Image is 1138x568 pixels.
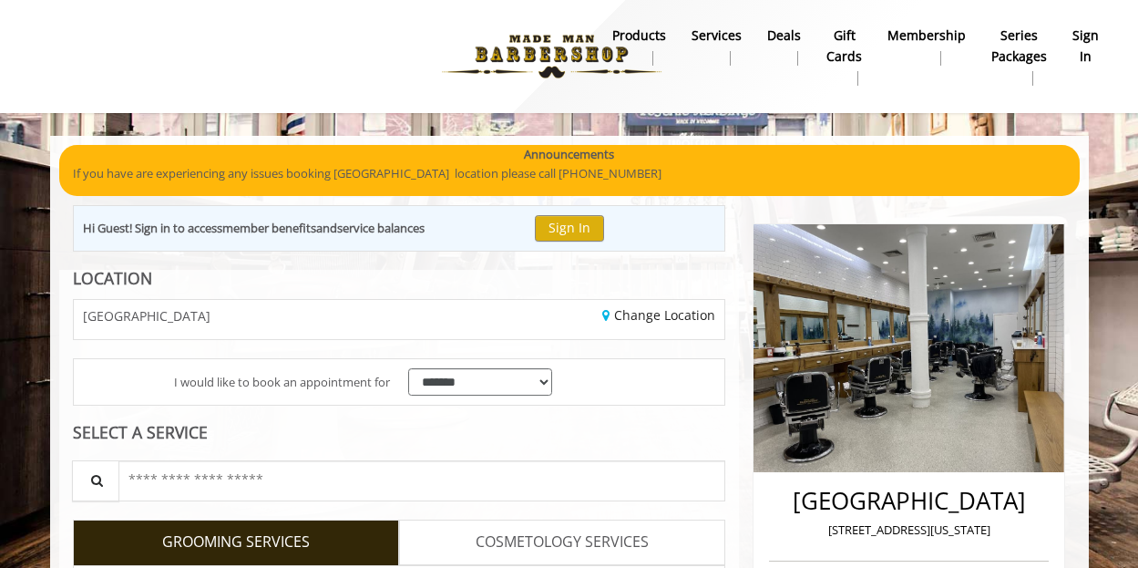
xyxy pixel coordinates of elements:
[73,424,726,441] div: SELECT A SERVICE
[83,309,210,323] span: [GEOGRAPHIC_DATA]
[612,26,666,46] b: products
[1060,23,1112,70] a: sign insign in
[73,164,1066,183] p: If you have are experiencing any issues booking [GEOGRAPHIC_DATA] location please call [PHONE_NUM...
[535,215,604,242] button: Sign In
[814,23,875,90] a: Gift cardsgift cards
[337,220,425,236] b: service balances
[162,531,310,554] span: GROOMING SERVICES
[1072,26,1099,67] b: sign in
[875,23,979,70] a: MembershipMembership
[774,521,1044,540] p: [STREET_ADDRESS][US_STATE]
[73,267,152,289] b: LOCATION
[426,6,677,107] img: Made Man Barbershop logo
[767,26,801,46] b: Deals
[222,220,316,236] b: member benefits
[754,23,814,70] a: DealsDeals
[679,23,754,70] a: ServicesServices
[887,26,966,46] b: Membership
[991,26,1047,67] b: Series packages
[826,26,862,67] b: gift cards
[174,373,390,392] span: I would like to book an appointment for
[476,531,649,554] span: COSMETOLOGY SERVICES
[774,488,1044,514] h2: [GEOGRAPHIC_DATA]
[72,460,119,501] button: Service Search
[692,26,742,46] b: Services
[600,23,679,70] a: Productsproducts
[524,145,614,164] b: Announcements
[979,23,1060,90] a: Series packagesSeries packages
[602,306,715,324] a: Change Location
[83,219,425,238] div: Hi Guest! Sign in to access and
